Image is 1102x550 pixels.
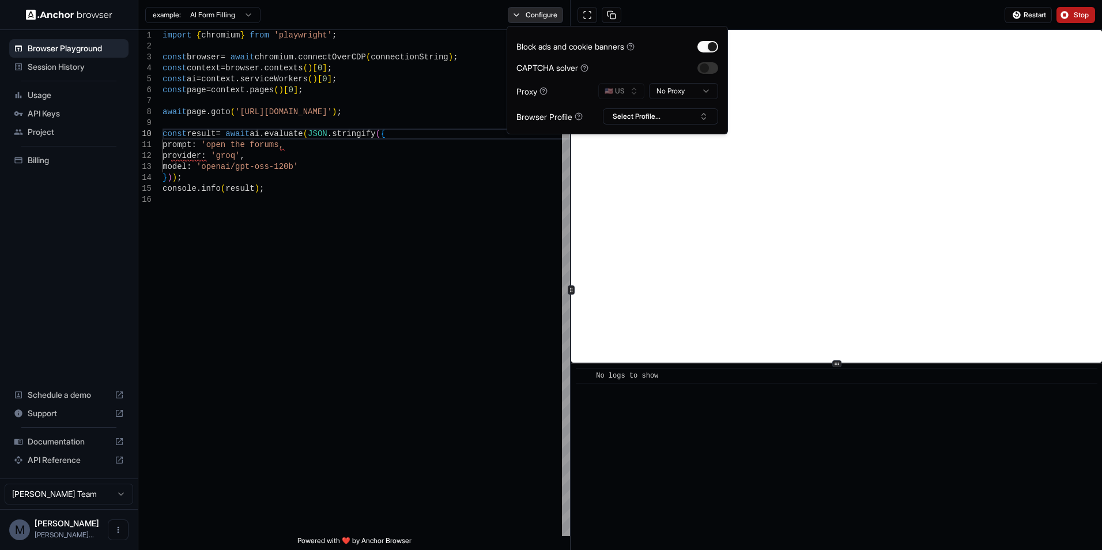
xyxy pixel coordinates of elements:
span: Browser Playground [28,43,124,54]
span: Billing [28,155,124,166]
span: Project [28,126,124,138]
span: Stop [1074,10,1090,20]
div: API Keys [9,104,129,123]
span: result [187,129,216,138]
span: Usage [28,89,124,101]
span: chromium [255,52,293,62]
div: Browser Playground [9,39,129,58]
span: await [231,52,255,62]
span: '[URL][DOMAIN_NAME]' [235,107,332,116]
div: 6 [138,85,152,96]
span: 0 [288,85,293,95]
span: Martin Baar [35,518,99,528]
span: ] [327,74,332,84]
span: provider [163,151,201,160]
div: Session History [9,58,129,76]
span: , [240,151,244,160]
div: 16 [138,194,152,205]
div: Browser Profile [516,111,583,123]
span: : [201,151,206,160]
span: ( [308,74,312,84]
span: ; [337,107,341,116]
span: ( [303,63,308,73]
span: 0 [318,63,322,73]
div: CAPTCHA solver [516,62,588,74]
span: ) [279,85,284,95]
div: 5 [138,74,152,85]
div: 13 [138,161,152,172]
span: import [163,31,191,40]
div: Block ads and cookie banners [516,40,635,52]
span: context [201,74,235,84]
span: . [197,184,201,193]
span: chromium [201,31,240,40]
span: connectOverCDP [298,52,366,62]
div: Documentation [9,432,129,451]
span: ; [259,184,264,193]
span: ; [298,85,303,95]
span: ​ [582,370,587,382]
span: browser [225,63,259,73]
div: 8 [138,107,152,118]
button: Configure [508,7,564,23]
span: ; [453,52,458,62]
span: ( [366,52,371,62]
span: evaluate [264,129,303,138]
span: . [206,107,211,116]
span: ) [172,173,177,182]
span: ( [274,85,278,95]
span: { [197,31,201,40]
span: 'groq' [211,151,240,160]
span: const [163,52,187,62]
span: ) [255,184,259,193]
span: const [163,74,187,84]
span: from [250,31,269,40]
span: await [163,107,187,116]
div: 10 [138,129,152,140]
span: [ [312,63,317,73]
span: const [163,63,187,73]
span: ) [312,74,317,84]
span: model [163,162,187,171]
span: Documentation [28,436,110,447]
div: Proxy [516,85,548,97]
span: page [187,85,206,95]
div: 3 [138,52,152,63]
span: ] [293,85,298,95]
div: Usage [9,86,129,104]
span: = [206,85,211,95]
span: ai [250,129,259,138]
span: ( [376,129,380,138]
span: . [259,63,264,73]
span: context [211,85,245,95]
div: 7 [138,96,152,107]
span: info [201,184,221,193]
span: ( [231,107,235,116]
div: 11 [138,140,152,150]
span: . [293,52,298,62]
span: browser [187,52,221,62]
span: Session History [28,61,124,73]
div: 1 [138,30,152,41]
span: const [163,129,187,138]
span: martin.baar@bistudio.com [35,530,94,539]
span: context [187,63,221,73]
span: console [163,184,197,193]
div: 4 [138,63,152,74]
span: { [380,129,385,138]
div: Schedule a demo [9,386,129,404]
span: contexts [264,63,303,73]
span: example: [153,10,181,20]
button: Stop [1056,7,1095,23]
span: const [163,85,187,95]
span: stringify [332,129,376,138]
div: 14 [138,172,152,183]
span: ) [308,63,312,73]
span: 'playwright' [274,31,332,40]
span: . [259,129,264,138]
span: JSON [308,129,327,138]
span: [ [284,85,288,95]
button: Open menu [108,519,129,540]
div: API Reference [9,451,129,469]
span: [ [318,74,322,84]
